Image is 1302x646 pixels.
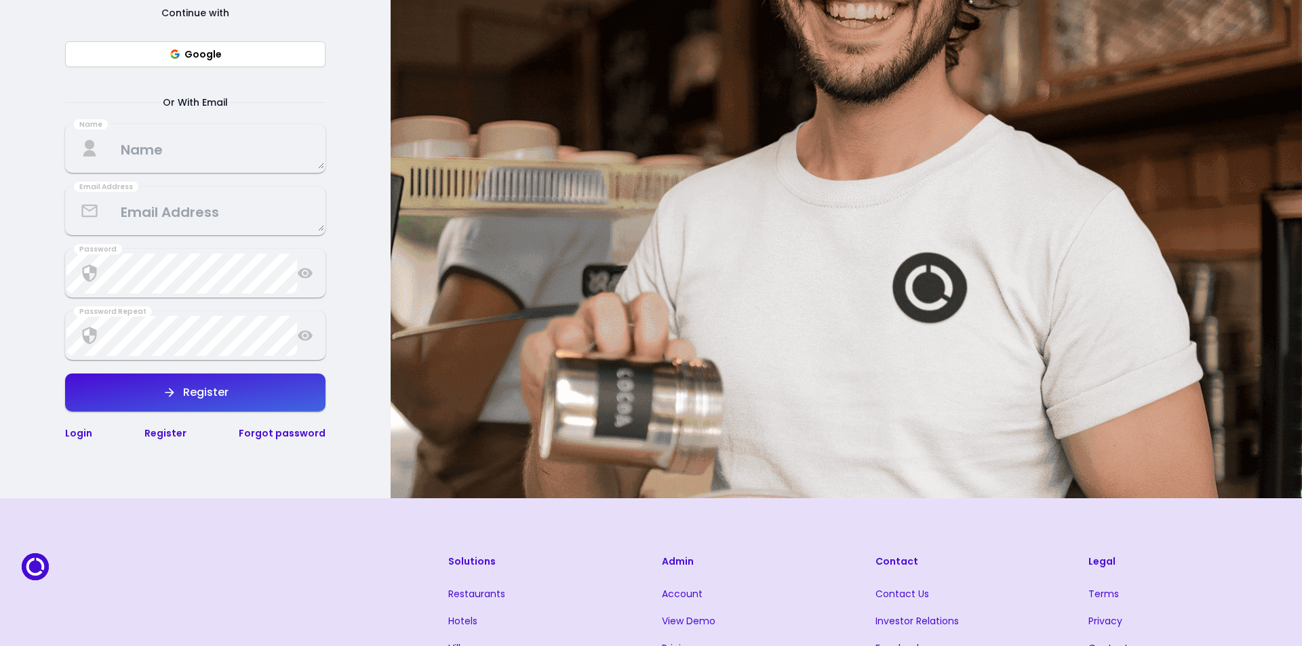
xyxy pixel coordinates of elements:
a: Account [662,587,703,601]
a: Contact Us [875,587,929,601]
button: Register [65,374,325,411]
a: View Demo [662,614,715,628]
h3: Admin [662,553,854,569]
h3: Solutions [448,553,640,569]
span: Continue with [145,5,245,21]
a: Register [144,426,186,440]
span: Or With Email [146,94,244,110]
a: Terms [1088,587,1119,601]
a: Investor Relations [875,614,959,628]
a: Login [65,426,92,440]
div: Register [176,387,229,398]
a: Privacy [1088,614,1122,628]
a: Hotels [448,614,477,628]
div: Password Repeat [74,306,152,317]
div: Name [74,119,108,130]
div: Password [74,244,122,255]
a: Restaurants [448,587,505,601]
h3: Contact [875,553,1067,569]
button: Google [65,41,325,67]
h3: Legal [1088,553,1280,569]
a: Forgot password [239,426,325,440]
div: Email Address [74,182,138,193]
